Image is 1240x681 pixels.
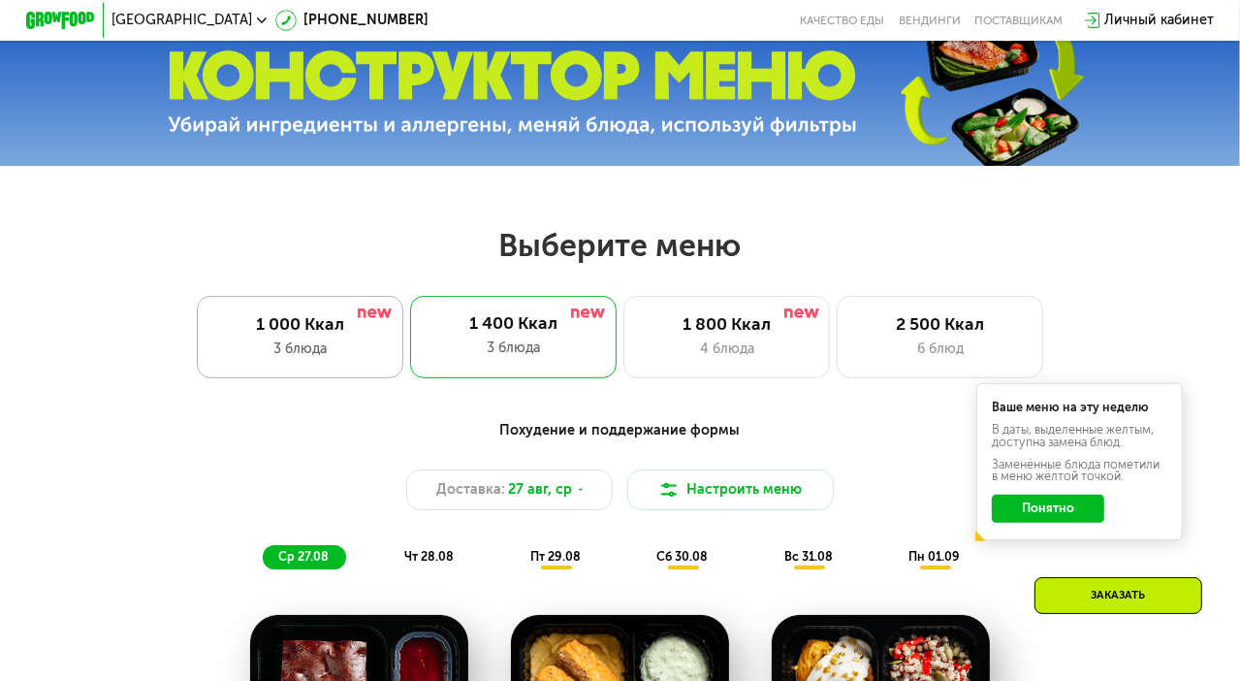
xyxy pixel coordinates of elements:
a: [PHONE_NUMBER] [275,10,428,30]
div: Заменённые блюда пометили в меню жёлтой точкой. [992,459,1167,483]
div: Заказать [1034,577,1202,614]
div: 4 блюда [642,339,812,359]
div: Личный кабинет [1104,10,1214,30]
div: 3 блюда [428,338,599,358]
span: чт 28.08 [404,549,454,564]
div: 3 блюда [214,339,385,359]
div: 1 800 Ккал [642,314,812,335]
span: [GEOGRAPHIC_DATA] [111,14,252,27]
a: Вендинги [899,14,961,27]
span: вс 31.08 [784,549,833,564]
div: Ваше меню на эту неделю [992,402,1167,413]
button: Понятно [992,495,1104,522]
h2: Выберите меню [55,226,1185,265]
span: сб 30.08 [656,549,708,564]
span: 27 авг, ср [509,479,573,500]
span: ср 27.08 [278,549,329,564]
span: пн 01.09 [908,549,960,564]
div: 2 500 Ккал [855,314,1026,335]
div: поставщикам [974,14,1063,27]
div: Похудение и поддержание формы [111,420,1130,441]
span: Доставка: [436,479,505,500]
a: Качество еды [800,14,884,27]
div: В даты, выделенные желтым, доступна замена блюд. [992,424,1167,448]
span: пт 29.08 [530,549,581,564]
button: Настроить меню [627,470,834,511]
div: 1 400 Ккал [428,313,599,334]
div: 1 000 Ккал [214,314,385,335]
div: 6 блюд [855,339,1026,359]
